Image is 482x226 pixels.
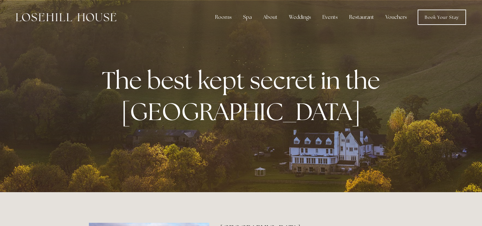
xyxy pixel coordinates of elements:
[238,11,257,24] div: Spa
[317,11,343,24] div: Events
[16,13,116,21] img: Losehill House
[258,11,283,24] div: About
[284,11,316,24] div: Weddings
[210,11,237,24] div: Rooms
[344,11,379,24] div: Restaurant
[380,11,412,24] a: Vouchers
[102,64,385,127] strong: The best kept secret in the [GEOGRAPHIC_DATA]
[418,10,466,25] a: Book Your Stay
